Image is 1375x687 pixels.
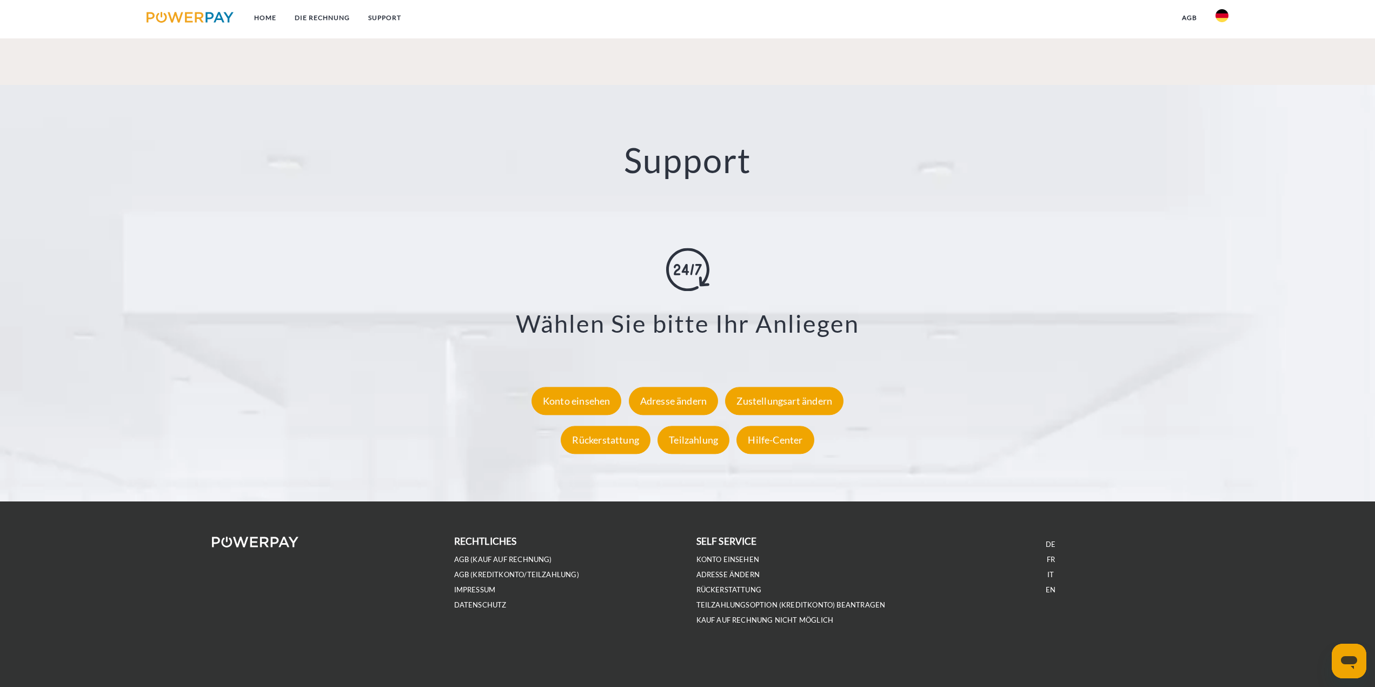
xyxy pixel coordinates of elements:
div: Hilfe-Center [736,426,814,454]
a: Konto einsehen [696,555,760,564]
h3: Wählen Sie bitte Ihr Anliegen [82,308,1293,339]
a: EN [1046,585,1055,594]
a: agb [1173,8,1206,28]
img: online-shopping.svg [666,248,709,291]
a: Rückerstattung [558,434,653,446]
a: Konto einsehen [529,395,625,407]
a: DATENSCHUTZ [454,600,507,610]
a: DE [1046,540,1055,549]
a: Teilzahlungsoption (KREDITKONTO) beantragen [696,600,886,610]
img: logo-powerpay.svg [147,12,234,23]
a: FR [1047,555,1055,564]
a: IT [1047,570,1054,579]
a: DIE RECHNUNG [285,8,359,28]
a: SUPPORT [359,8,410,28]
a: Adresse ändern [696,570,760,579]
h2: Support [69,139,1306,182]
a: AGB (Kreditkonto/Teilzahlung) [454,570,579,579]
a: AGB (Kauf auf Rechnung) [454,555,552,564]
b: self service [696,536,757,547]
img: logo-powerpay-white.svg [212,537,299,547]
div: Adresse ändern [629,387,719,415]
iframe: Schaltfläche zum Öffnen des Messaging-Fensters [1332,644,1366,678]
div: Zustellungsart ändern [725,387,843,415]
a: Hilfe-Center [734,434,816,446]
a: Rückerstattung [696,585,762,594]
div: Teilzahlung [657,426,729,454]
b: rechtliches [454,536,517,547]
div: Konto einsehen [532,387,622,415]
a: Teilzahlung [655,434,732,446]
a: Home [245,8,285,28]
img: de [1215,9,1228,22]
a: Zustellungsart ändern [722,395,846,407]
a: IMPRESSUM [454,585,496,594]
a: Kauf auf Rechnung nicht möglich [696,616,834,625]
a: Adresse ändern [626,395,721,407]
div: Rückerstattung [561,426,650,454]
